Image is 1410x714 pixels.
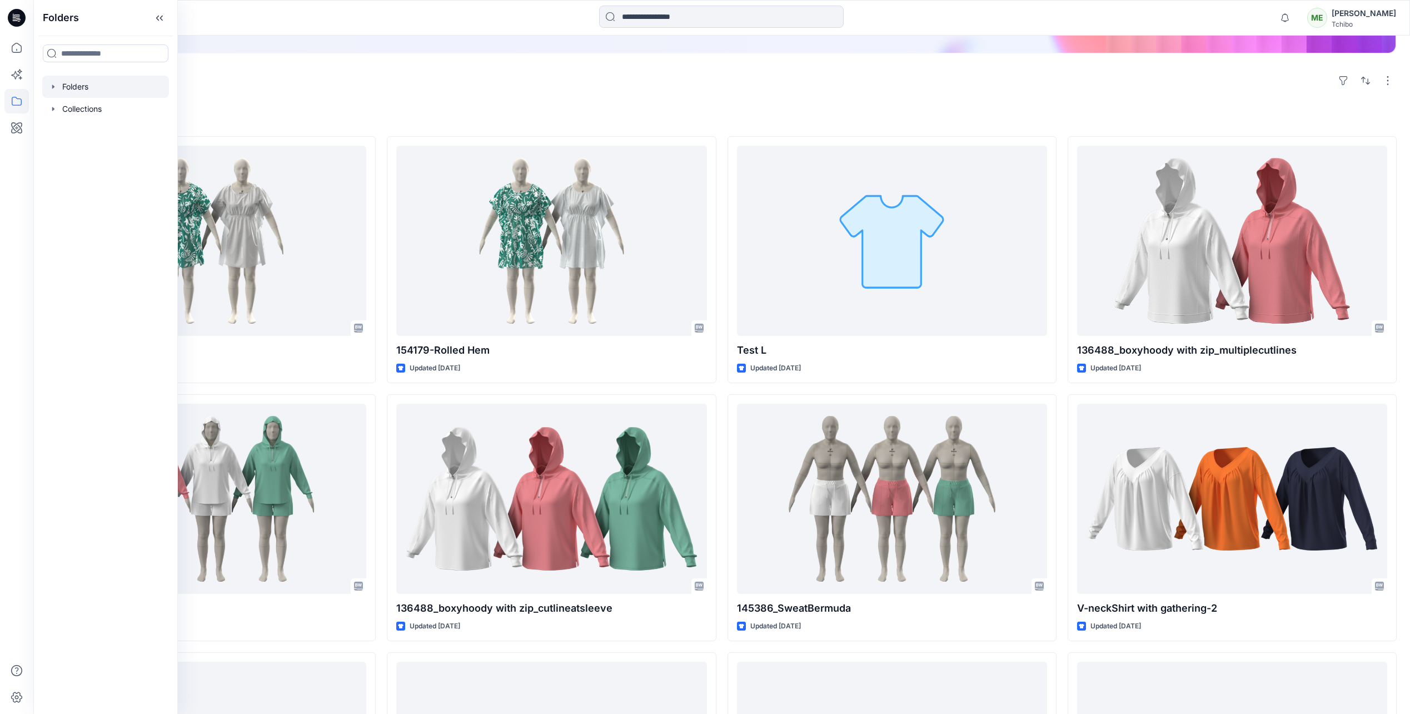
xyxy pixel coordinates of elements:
a: 136488_boxyhoody with zip_cutlineatsleeve [396,404,706,593]
a: 154179-Overlocking [56,146,366,335]
a: SweaterSet_Outfit [56,404,366,593]
p: Updated [DATE] [1090,621,1141,632]
p: 154179-Rolled Hem [396,343,706,358]
p: Updated [DATE] [410,363,460,374]
p: Updated [DATE] [410,621,460,632]
p: 154179-Overlocking [56,343,366,358]
div: ME [1307,8,1327,28]
p: Updated [DATE] [750,621,801,632]
p: Updated [DATE] [750,363,801,374]
div: [PERSON_NAME] [1332,7,1396,20]
p: 136488_boxyhoody with zip_multiplecutlines [1077,343,1387,358]
a: 136488_boxyhoody with zip_multiplecutlines [1077,146,1387,335]
p: 145386_SweatBermuda [737,601,1047,616]
a: 154179-Rolled Hem [396,146,706,335]
p: 136488_boxyhoody with zip_cutlineatsleeve [396,601,706,616]
h4: Styles [47,112,1397,125]
a: 145386_SweatBermuda [737,404,1047,593]
p: Updated [DATE] [1090,363,1141,374]
div: Tchibo [1332,20,1396,28]
p: SweaterSet_Outfit [56,601,366,616]
p: V-neckShirt with gathering-2 [1077,601,1387,616]
p: Test L [737,343,1047,358]
a: Test L [737,146,1047,335]
a: V-neckShirt with gathering-2 [1077,404,1387,593]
